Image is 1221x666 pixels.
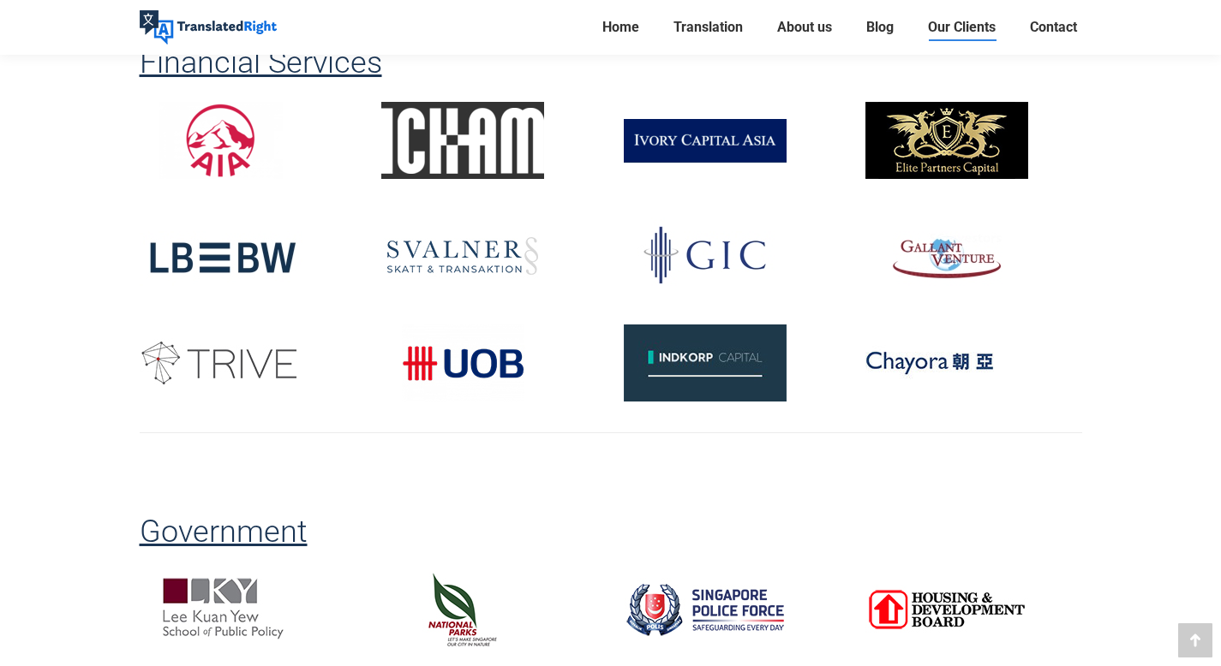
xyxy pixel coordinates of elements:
a: Our Clients [923,15,1001,39]
img: white 3 [624,217,787,294]
img: white 5 [865,217,1028,294]
h3: Government [140,514,1082,550]
span: Home [602,19,639,36]
img: imageedit_8_3682611773 [624,102,787,179]
img: Chayora_logo [865,324,994,401]
img: Translated Right [140,10,277,45]
span: Contact [1030,19,1077,36]
img: imageedit_5_2701802597 [381,102,544,179]
img: Indkorp [624,324,787,401]
a: Contact [1025,15,1082,39]
img: HDB [865,571,1028,648]
a: Home [597,15,644,39]
img: LKY [140,571,302,648]
img: Svalner [381,217,544,294]
img: UOB-Logo-768x483 [381,324,544,401]
span: About us [777,19,832,36]
span: Our Clients [928,19,996,36]
a: Translation [668,15,748,39]
span: Translation [673,19,743,36]
span: Blog [866,19,894,36]
img: Elite partners capital [865,102,1028,179]
h3: Financial Services [140,45,1082,80]
img: imageedit_2_2274724014 [140,102,302,179]
img: TRIVE+Logo+(Grey)+28Oct [140,324,302,401]
img: nparks [381,571,544,648]
a: About us [772,15,837,39]
img: white 4 [140,217,302,294]
img: spf [624,571,787,648]
a: Blog [861,15,899,39]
